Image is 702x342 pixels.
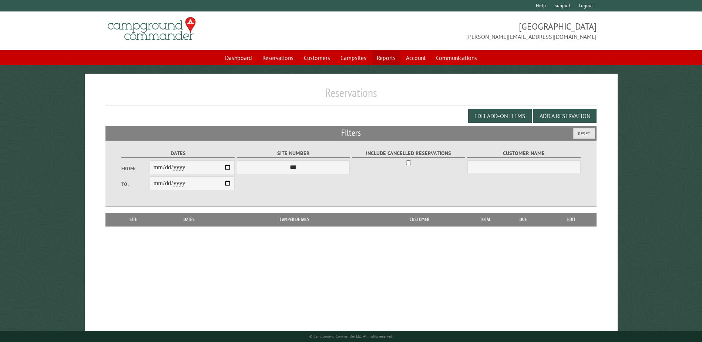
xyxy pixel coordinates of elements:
a: Customers [299,51,335,65]
th: Due [500,213,547,226]
label: Site Number [237,149,350,158]
label: Include Cancelled Reservations [352,149,465,158]
button: Reset [573,128,595,139]
a: Dashboard [221,51,256,65]
a: Reservations [258,51,298,65]
th: Edit [547,213,597,226]
label: Dates [121,149,234,158]
label: Customer Name [467,149,580,158]
a: Reports [372,51,400,65]
img: Campground Commander [105,14,198,43]
small: © Campground Commander LLC. All rights reserved. [309,334,393,339]
th: Dates [158,213,221,226]
th: Camper Details [221,213,368,226]
th: Total [470,213,500,226]
a: Account [402,51,430,65]
label: To: [121,181,150,188]
h1: Reservations [105,85,596,106]
a: Campsites [336,51,371,65]
a: Communications [431,51,481,65]
button: Add a Reservation [533,109,597,123]
span: [GEOGRAPHIC_DATA] [PERSON_NAME][EMAIL_ADDRESS][DOMAIN_NAME] [351,20,597,41]
th: Customer [368,213,470,226]
h2: Filters [105,126,596,140]
label: From: [121,165,150,172]
button: Edit Add-on Items [468,109,532,123]
th: Site [109,213,157,226]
